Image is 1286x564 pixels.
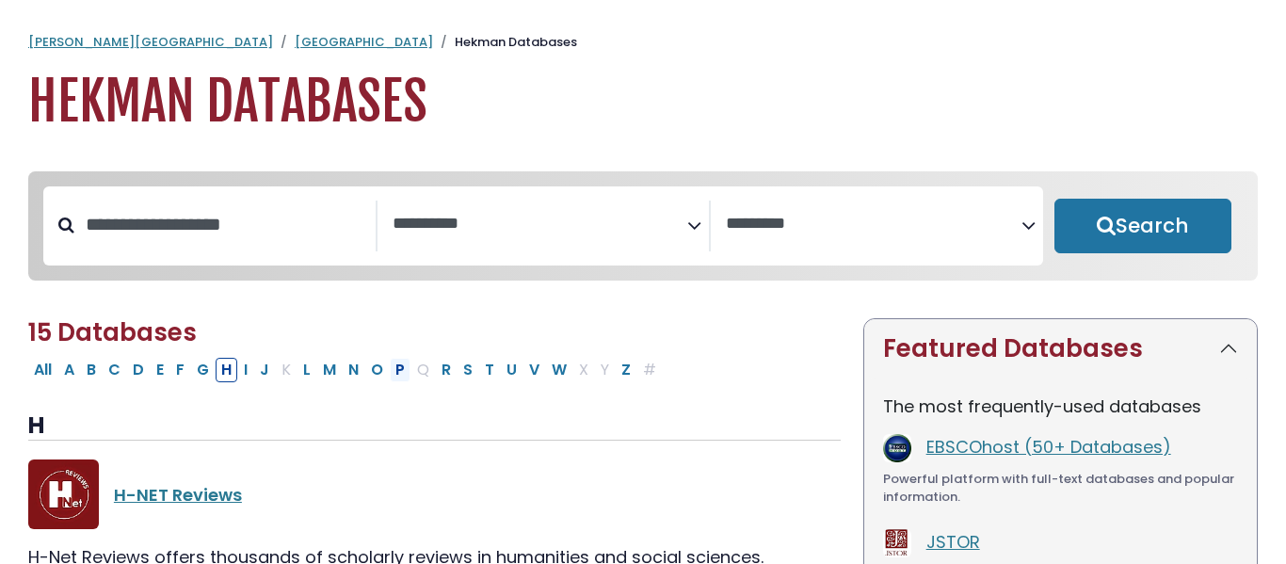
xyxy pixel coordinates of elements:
button: Filter Results I [238,358,253,382]
a: H-NET Reviews [114,483,242,507]
button: Filter Results H [216,358,237,382]
button: Featured Databases [864,319,1257,379]
button: Filter Results M [317,358,342,382]
button: Filter Results C [103,358,126,382]
textarea: Search [393,215,688,234]
button: Filter Results Z [616,358,636,382]
a: JSTOR [926,530,980,554]
a: [GEOGRAPHIC_DATA] [295,33,433,51]
nav: Search filters [28,171,1258,281]
button: Filter Results P [390,358,410,382]
input: Search database by title or keyword [74,209,376,240]
div: Powerful platform with full-text databases and popular information. [883,470,1238,507]
textarea: Search [726,215,1021,234]
button: Filter Results U [501,358,522,382]
div: Alpha-list to filter by first letter of database name [28,357,664,380]
button: Filter Results O [365,358,389,382]
button: Filter Results G [191,358,215,382]
button: Filter Results D [127,358,150,382]
span: 15 Databases [28,315,197,349]
button: Filter Results N [343,358,364,382]
li: Hekman Databases [433,33,577,52]
button: Filter Results V [523,358,545,382]
button: Filter Results W [546,358,572,382]
button: Filter Results E [151,358,169,382]
button: Submit for Search Results [1054,199,1231,253]
button: Filter Results T [479,358,500,382]
h1: Hekman Databases [28,71,1258,134]
button: Filter Results S [458,358,478,382]
nav: breadcrumb [28,33,1258,52]
button: All [28,358,57,382]
button: Filter Results B [81,358,102,382]
p: The most frequently-used databases [883,394,1238,419]
button: Filter Results F [170,358,190,382]
a: [PERSON_NAME][GEOGRAPHIC_DATA] [28,33,273,51]
button: Filter Results R [436,358,457,382]
a: EBSCOhost (50+ Databases) [926,435,1171,459]
button: Filter Results L [297,358,316,382]
h3: H [28,412,841,441]
button: Filter Results J [254,358,275,382]
button: Filter Results A [58,358,80,382]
